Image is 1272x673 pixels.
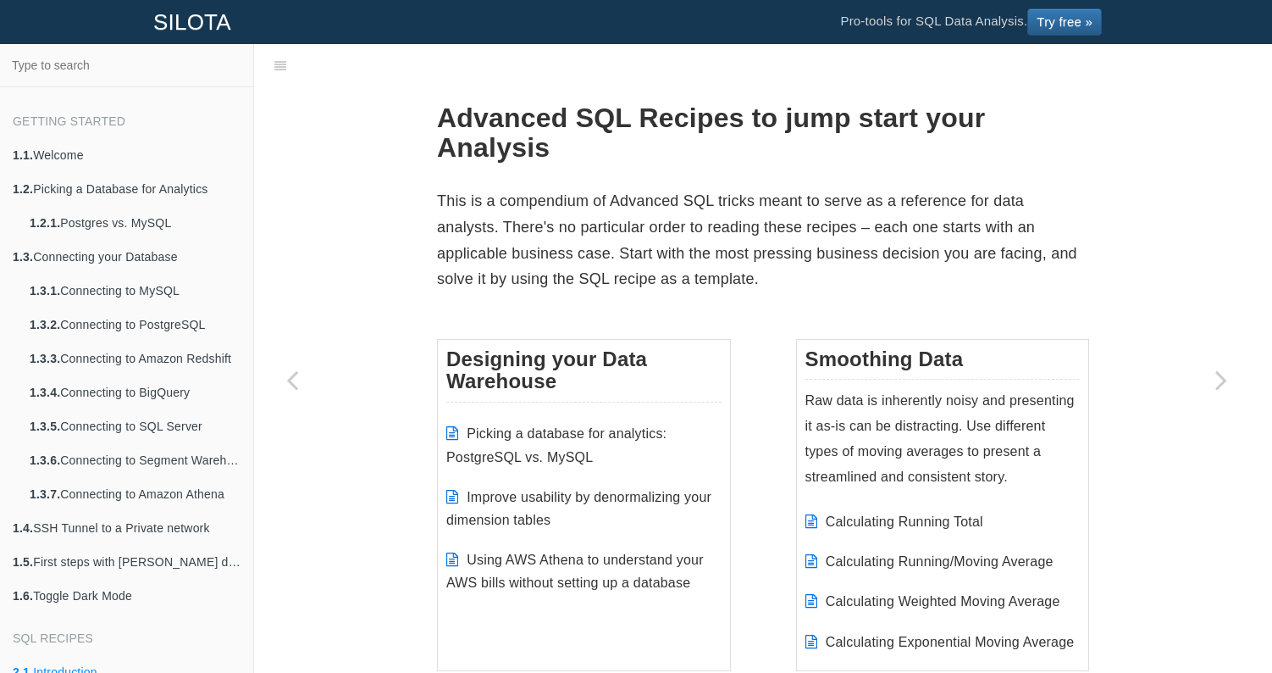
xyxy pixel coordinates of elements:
p: This is a compendium of Advanced SQL tricks meant to serve as a reference for data analysts. Ther... [437,188,1089,292]
a: 1.3.2.Connecting to PostgreSQL [17,308,253,342]
a: 1.3.1.Connecting to MySQL [17,274,253,308]
a: 1.3.3.Connecting to Amazon Redshift [17,342,253,375]
a: 1.3.7.Connecting to Amazon Athena [17,477,253,511]
b: 1.3.2. [30,318,60,331]
a: Improve usability by denormalizing your dimension tables [446,490,711,527]
b: 1.1. [13,148,33,162]
a: Calculating Running/Moving Average [826,554,1054,569]
b: 1.3.6. [30,453,60,467]
a: Try free » [1027,8,1102,36]
b: 1.2. [13,182,33,196]
a: Next page: Calculating Running Total [1183,86,1259,673]
b: 1.5. [13,555,33,569]
b: 1.3.4. [30,386,60,399]
a: 1.2.1.Postgres vs. MySQL [17,206,253,240]
a: Using AWS Athena to understand your AWS bills without setting up a database [446,553,704,590]
input: Type to search [5,49,248,81]
p: Raw data is inherently noisy and presenting it as-is can be distracting. Use different types of m... [805,388,1081,490]
iframe: Drift Widget Chat Controller [1187,588,1252,653]
a: Calculating Running Total [826,514,983,529]
a: SILOTA [141,1,244,43]
a: Previous page: Toggle Dark Mode [254,86,330,673]
b: 1.6. [13,589,33,603]
a: 1.3.4.Connecting to BigQuery [17,375,253,409]
b: 1.4. [13,521,33,535]
h1: Advanced SQL Recipes to jump start your Analysis [437,103,1089,163]
a: Picking a database for analytics: PostgreSQL vs. MySQL [446,426,666,464]
h3: Smoothing Data [805,348,1081,380]
b: 1.3.7. [30,487,60,501]
a: 1.3.6.Connecting to Segment Warehouse [17,443,253,477]
b: 1.3.1. [30,284,60,298]
li: Pro-tools for SQL Data Analysis. [823,1,1119,43]
b: 1.3.5. [30,420,60,433]
b: 1.3. [13,250,33,264]
a: Calculating Weighted Moving Average [826,594,1060,609]
a: Calculating Exponential Moving Average [826,635,1075,649]
h3: Designing your Data Warehouse [446,348,722,403]
b: 1.3.3. [30,352,60,365]
a: 1.3.5.Connecting to SQL Server [17,409,253,443]
b: 1.2.1. [30,216,60,230]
